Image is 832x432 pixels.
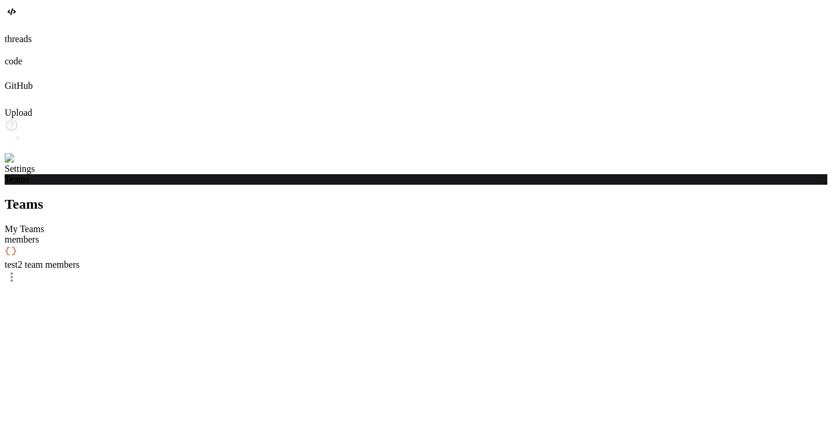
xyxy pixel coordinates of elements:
[5,56,22,66] label: code
[5,153,43,164] img: settings
[18,260,80,269] span: 2 team members
[5,224,827,234] div: My Teams
[5,260,18,269] span: test
[5,174,827,185] div: Teams
[5,34,32,44] label: threads
[5,196,827,212] h2: Teams
[5,164,827,174] header: Settings
[5,81,33,91] label: GitHub
[5,234,827,245] div: members
[5,108,32,117] label: Upload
